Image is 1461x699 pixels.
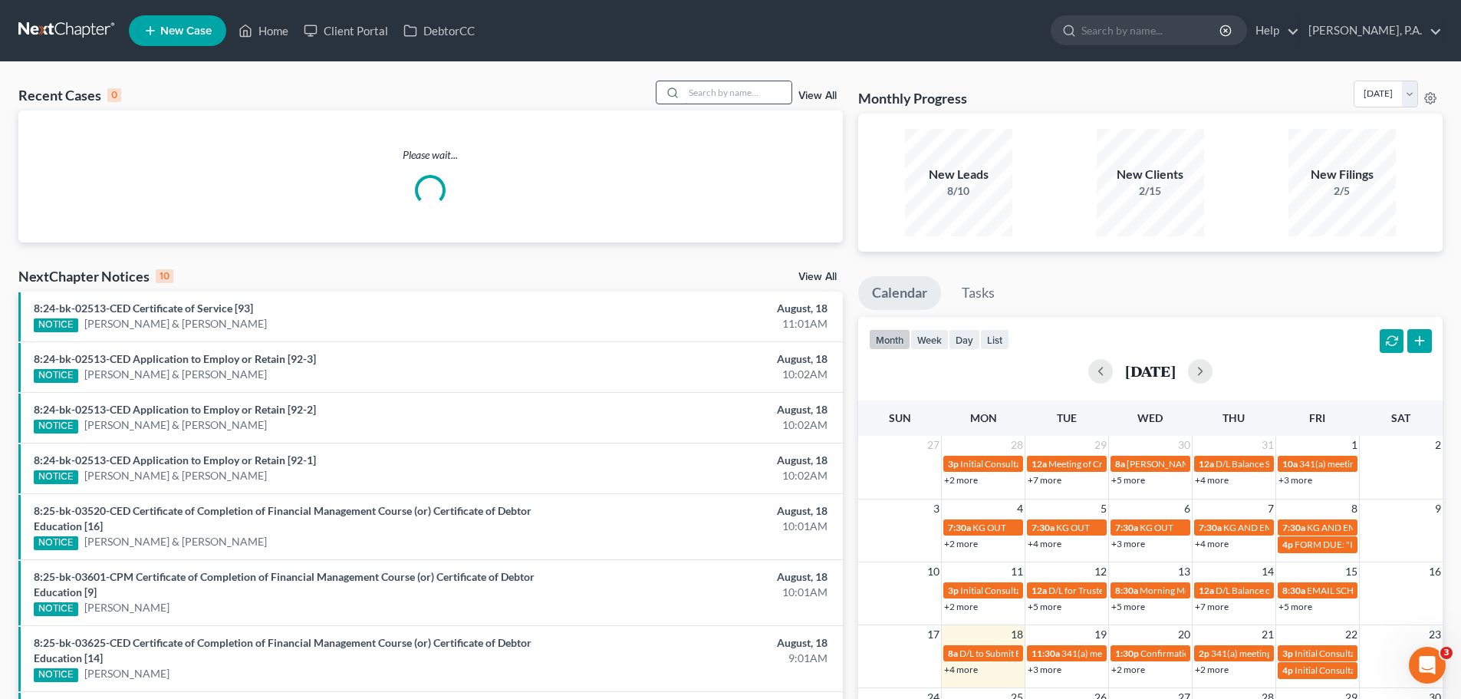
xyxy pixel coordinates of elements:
[798,272,837,282] a: View All
[1015,500,1025,518] span: 4
[1093,436,1108,454] span: 29
[1009,625,1025,644] span: 18
[1211,648,1359,659] span: 341(a) meeting for [PERSON_NAME]
[1440,647,1453,659] span: 3
[910,329,949,350] button: week
[34,453,316,467] a: 8:24-bk-02513-CED Application to Employ or Retain [92-1]
[1282,458,1298,470] span: 10a
[1199,648,1209,659] span: 2p
[926,436,941,454] span: 27
[1350,436,1359,454] span: 1
[396,17,482,45] a: DebtorCC
[1111,474,1145,486] a: +5 more
[1176,625,1192,644] span: 20
[1137,411,1163,424] span: Wed
[1195,538,1229,549] a: +4 more
[1282,664,1293,676] span: 4p
[1307,522,1384,533] span: KG AND EMD OUT
[1288,183,1396,199] div: 2/5
[573,635,828,651] div: August, 18
[573,301,828,316] div: August, 18
[1111,601,1145,612] a: +5 more
[1125,363,1176,379] h2: [DATE]
[34,470,78,484] div: NOTICE
[1427,625,1443,644] span: 23
[944,474,978,486] a: +2 more
[573,417,828,433] div: 10:02AM
[84,666,169,681] a: [PERSON_NAME]
[1140,585,1209,596] span: Morning Meeting
[573,453,828,468] div: August, 18
[573,367,828,382] div: 10:02AM
[1195,664,1229,675] a: +2 more
[1048,585,1156,596] span: D/L for Trustee Docs (Clay)
[1222,411,1245,424] span: Thu
[34,602,78,616] div: NOTICE
[944,601,978,612] a: +2 more
[948,458,959,470] span: 3p
[889,411,911,424] span: Sun
[34,570,535,598] a: 8:25-bk-03601-CPM Certificate of Completion of Financial Management Course (or) Certificate of De...
[960,458,1037,470] span: Initial Consultation
[1099,500,1108,518] span: 5
[573,585,828,600] div: 10:01AM
[573,519,828,534] div: 10:01AM
[1032,648,1060,659] span: 11:30a
[970,411,997,424] span: Mon
[905,183,1012,199] div: 8/10
[1111,538,1145,549] a: +3 more
[34,302,253,315] a: 8:24-bk-02513-CED Certificate of Service [93]
[34,403,316,416] a: 8:24-bk-02513-CED Application to Employ or Retain [92-2]
[1248,17,1299,45] a: Help
[107,88,121,102] div: 0
[1127,458,1253,470] span: [PERSON_NAME]'s SCHEDULE
[34,504,531,532] a: 8:25-bk-03520-CED Certificate of Completion of Financial Management Course (or) Certificate of De...
[1199,458,1214,470] span: 12a
[1115,585,1138,596] span: 8:30a
[1309,411,1325,424] span: Fri
[1288,166,1396,183] div: New Filings
[1295,664,1371,676] span: Initial Consultation
[573,468,828,483] div: 10:02AM
[84,316,267,331] a: [PERSON_NAME] & [PERSON_NAME]
[1176,436,1192,454] span: 30
[1266,500,1275,518] span: 7
[1061,648,1209,659] span: 341(a) meeting for [PERSON_NAME]
[869,329,910,350] button: month
[1433,500,1443,518] span: 9
[1409,647,1446,684] iframe: Intercom live chat
[573,316,828,331] div: 11:01AM
[944,664,978,675] a: +4 more
[1199,585,1214,596] span: 12a
[1032,458,1047,470] span: 12a
[1278,601,1312,612] a: +5 more
[160,25,212,37] span: New Case
[34,420,78,434] div: NOTICE
[1028,664,1061,675] a: +3 more
[1097,166,1204,183] div: New Clients
[1282,648,1293,659] span: 3p
[948,585,959,596] span: 3p
[1199,522,1222,533] span: 7:30a
[1282,522,1305,533] span: 7:30a
[1299,458,1447,470] span: 341(a) meeting for [PERSON_NAME]
[1260,625,1275,644] span: 21
[231,17,296,45] a: Home
[926,625,941,644] span: 17
[84,468,267,483] a: [PERSON_NAME] & [PERSON_NAME]
[1391,411,1410,424] span: Sat
[1301,17,1442,45] a: [PERSON_NAME], P.A.
[1115,522,1138,533] span: 7:30a
[1282,539,1293,550] span: 4p
[34,636,531,664] a: 8:25-bk-03625-CED Certificate of Completion of Financial Management Course (or) Certificate of De...
[944,538,978,549] a: +2 more
[959,648,1120,659] span: D/L to Submit Bank Stmt and P&L's to Tee
[948,522,971,533] span: 7:30a
[84,367,267,382] a: [PERSON_NAME] & [PERSON_NAME]
[573,651,828,666] div: 9:01AM
[18,147,843,163] p: Please wait...
[1032,522,1055,533] span: 7:30a
[1295,648,1371,659] span: Initial Consultation
[1260,562,1275,581] span: 14
[573,503,828,519] div: August, 18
